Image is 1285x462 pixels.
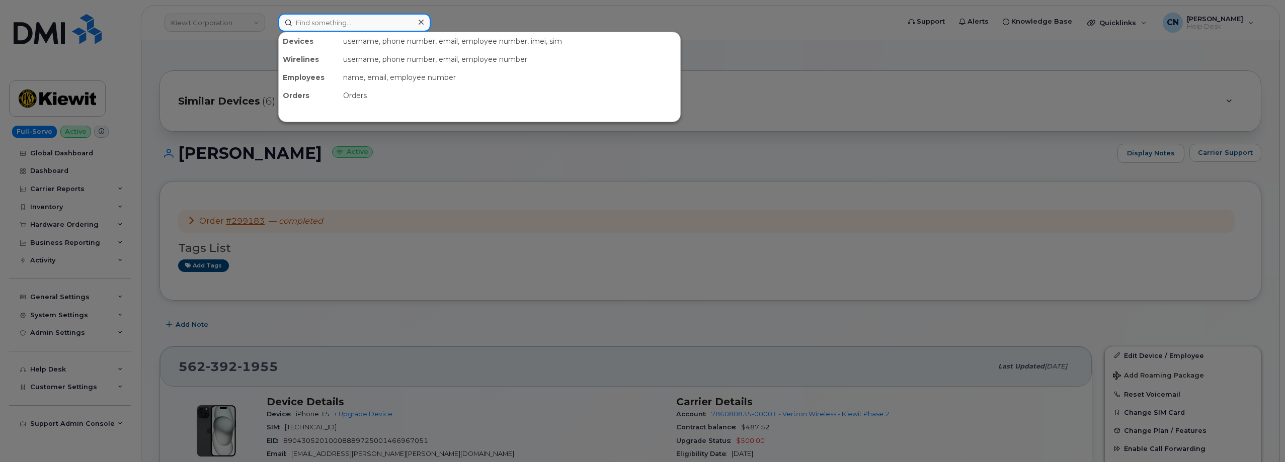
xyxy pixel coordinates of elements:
iframe: Messenger Launcher [1241,418,1277,454]
div: Devices [279,32,339,50]
div: name, email, employee number [339,68,680,86]
div: Orders [279,86,339,105]
div: Employees [279,68,339,86]
div: Orders [339,86,680,105]
div: username, phone number, email, employee number, imei, sim [339,32,680,50]
div: username, phone number, email, employee number [339,50,680,68]
div: Wirelines [279,50,339,68]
